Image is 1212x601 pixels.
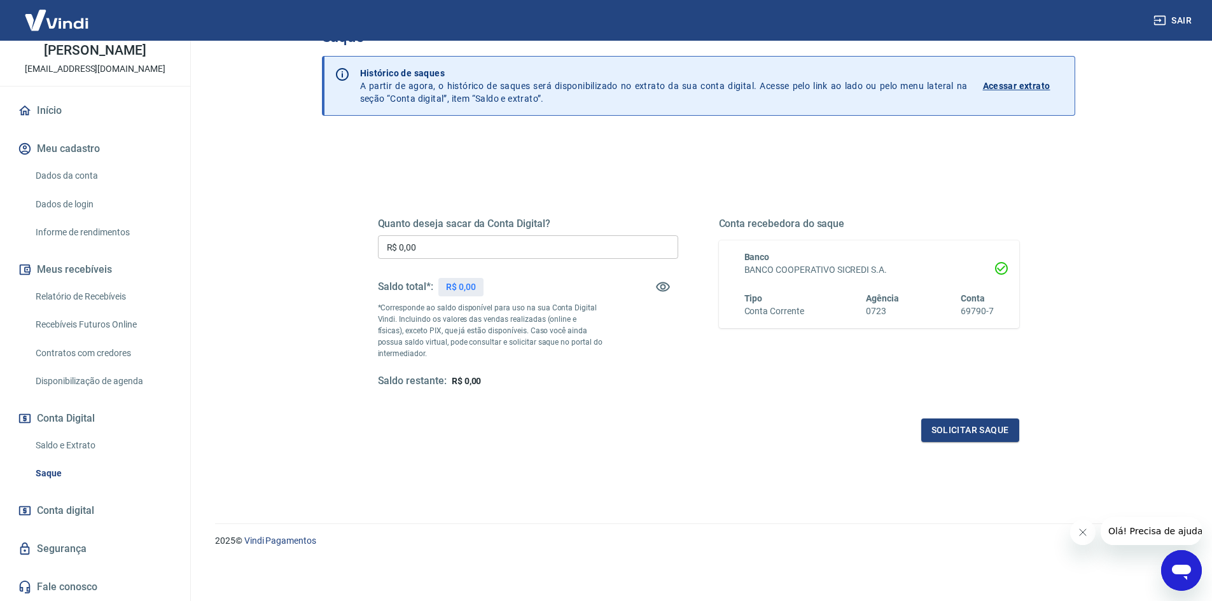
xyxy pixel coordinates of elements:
a: Contratos com credores [31,340,175,366]
p: [EMAIL_ADDRESS][DOMAIN_NAME] [25,62,165,76]
span: Conta [961,293,985,303]
iframe: Mensagem da empresa [1101,517,1202,545]
a: Disponibilização de agenda [31,368,175,394]
p: Acessar extrato [983,79,1050,92]
a: Saldo e Extrato [31,432,175,459]
span: Tipo [744,293,763,303]
a: Segurança [15,535,175,563]
button: Solicitar saque [921,418,1019,442]
h6: Conta Corrente [744,305,804,318]
a: Relatório de Recebíveis [31,284,175,310]
p: 2025 © [215,534,1181,548]
p: [PERSON_NAME] [44,44,146,57]
button: Sair [1151,9,1197,32]
a: Fale conosco [15,573,175,601]
span: R$ 0,00 [452,376,482,386]
a: Acessar extrato [983,67,1064,105]
h6: BANCO COOPERATIVO SICREDI S.A. [744,263,994,277]
p: Histórico de saques [360,67,968,79]
span: Olá! Precisa de ajuda? [8,9,107,19]
a: Dados de login [31,191,175,218]
button: Conta Digital [15,404,175,432]
a: Vindi Pagamentos [244,535,316,546]
h5: Conta recebedora do saque [719,218,1019,230]
img: Vindi [15,1,98,39]
h5: Quanto deseja sacar da Conta Digital? [378,218,678,230]
span: Agência [866,293,899,303]
a: Informe de rendimentos [31,219,175,245]
a: Dados da conta [31,163,175,189]
h6: 0723 [866,305,899,318]
a: Conta digital [15,497,175,525]
iframe: Botão para abrir a janela de mensagens [1161,550,1202,591]
button: Meu cadastro [15,135,175,163]
h5: Saldo total*: [378,280,433,293]
a: Saque [31,460,175,487]
a: Recebíveis Futuros Online [31,312,175,338]
p: R$ 0,00 [446,280,476,294]
p: *Corresponde ao saldo disponível para uso na sua Conta Digital Vindi. Incluindo os valores das ve... [378,302,603,359]
p: A partir de agora, o histórico de saques será disponibilizado no extrato da sua conta digital. Ac... [360,67,968,105]
span: Conta digital [37,502,94,520]
span: Banco [744,252,770,262]
a: Início [15,97,175,125]
iframe: Fechar mensagem [1070,520,1096,545]
h6: 69790-7 [961,305,994,318]
button: Meus recebíveis [15,256,175,284]
h5: Saldo restante: [378,375,447,388]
